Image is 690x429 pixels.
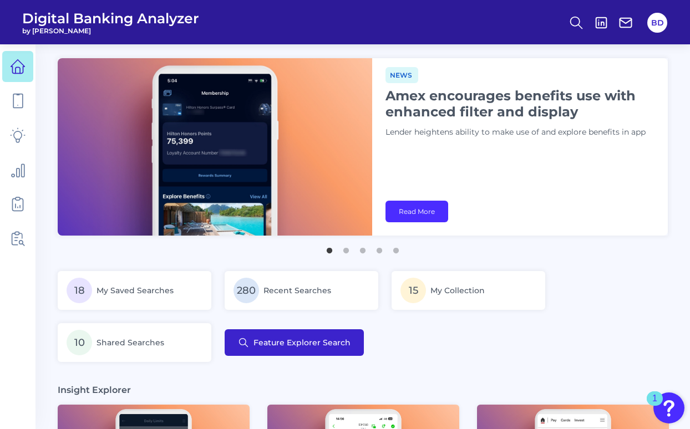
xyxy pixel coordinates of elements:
button: 5 [390,242,402,253]
h3: Insight Explorer [58,384,131,396]
img: bannerImg [58,58,372,236]
a: News [385,69,418,80]
span: My Collection [430,285,485,295]
span: 280 [234,278,259,303]
span: Digital Banking Analyzer [22,10,199,27]
button: 4 [374,242,385,253]
span: 15 [400,278,426,303]
a: 15My Collection [392,271,545,310]
button: Open Resource Center, 1 new notification [653,392,684,423]
a: 10Shared Searches [58,323,211,362]
span: by [PERSON_NAME] [22,27,199,35]
button: BD [647,13,667,33]
p: Lender heightens ability to make use of and explore benefits in app [385,126,662,139]
span: News [385,67,418,83]
button: 3 [357,242,368,253]
a: 280Recent Searches [225,271,378,310]
button: 2 [341,242,352,253]
span: 10 [67,330,92,355]
div: 1 [652,399,657,413]
a: 18My Saved Searches [58,271,211,310]
h1: Amex encourages benefits use with enhanced filter and display [385,88,662,120]
span: My Saved Searches [97,285,174,295]
button: Feature Explorer Search [225,329,364,356]
span: Feature Explorer Search [253,338,351,347]
span: 18 [67,278,92,303]
span: Shared Searches [97,338,164,348]
button: 1 [324,242,335,253]
a: Read More [385,201,448,222]
span: Recent Searches [263,285,331,295]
